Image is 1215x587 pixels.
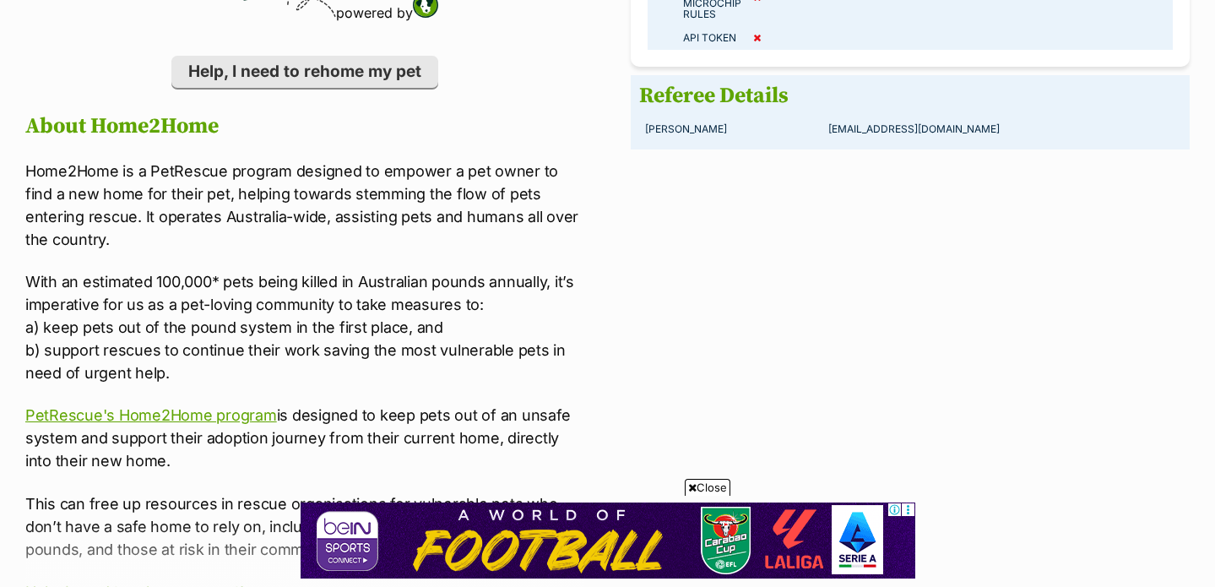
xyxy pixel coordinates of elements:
[685,479,730,496] span: Close
[25,270,584,384] p: With an estimated 100,000* pets being killed in Australian pounds annually, it’s imperative for u...
[301,503,915,579] iframe: Advertisement
[25,404,584,472] p: is designed to keep pets out of an unsafe system and support their adoption journey from their cu...
[822,117,1181,141] td: [EMAIL_ADDRESS][DOMAIN_NAME]
[25,406,277,424] a: PetRescue's Home2Home program
[639,117,822,141] td: [PERSON_NAME]
[639,84,1181,109] h2: Referee Details
[171,56,438,88] a: Help, I need to rehome my pet
[25,492,584,561] p: This can free up resources in rescue organisations for vulnerable pets who don’t have a safe home...
[648,26,747,50] td: API Token
[25,160,584,251] p: Home2Home is a PetRescue program designed to empower a pet owner to find a new home for their pet...
[25,114,584,139] h2: About Home2Home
